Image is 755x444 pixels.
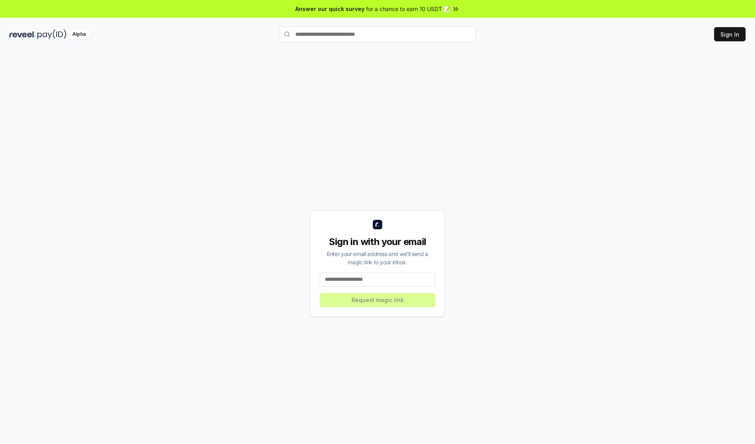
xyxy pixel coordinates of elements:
span: for a chance to earn 10 USDT 📝 [366,5,450,13]
div: Enter your email address and we’ll send a magic link to your inbox. [320,250,435,266]
span: Answer our quick survey [295,5,365,13]
img: reveel_dark [9,29,36,39]
button: Sign In [714,27,746,41]
div: Sign in with your email [320,236,435,248]
div: Alpha [68,29,90,39]
img: pay_id [37,29,66,39]
img: logo_small [373,220,382,229]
